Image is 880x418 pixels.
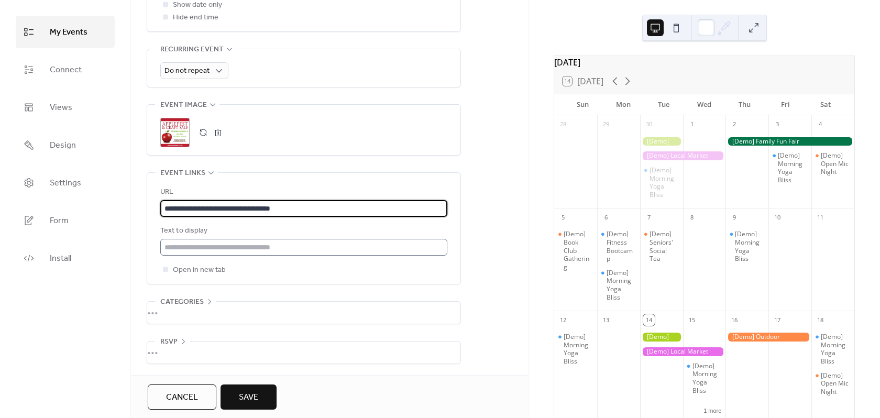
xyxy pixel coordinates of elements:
div: [Demo] Outdoor Adventure Day [725,333,811,342]
div: [Demo] Local Market [640,347,726,356]
span: Event links [160,167,205,180]
div: 10 [772,212,783,223]
div: [Demo] Seniors' Social Tea [650,230,679,262]
div: [Demo] Morning Yoga Bliss [725,230,768,262]
div: 1 [686,119,698,130]
span: RSVP [160,336,178,348]
div: 14 [643,314,655,326]
div: [Demo] Gardening Workshop [640,333,683,342]
a: Design [16,129,115,161]
a: Form [16,204,115,237]
div: [Demo] Morning Yoga Bliss [811,333,854,365]
div: Tue [644,94,684,115]
div: 13 [600,314,612,326]
div: [Demo] Morning Yoga Bliss [597,269,640,301]
a: Connect [16,53,115,86]
span: Cancel [166,391,198,404]
a: Settings [16,167,115,199]
div: [Demo] Book Club Gathering [554,230,597,271]
span: Recurring event [160,43,224,56]
div: [Demo] Morning Yoga Bliss [607,269,636,301]
button: Save [221,384,277,410]
span: Categories [160,296,204,309]
div: Sun [563,94,603,115]
div: Thu [724,94,765,115]
div: [DATE] [554,56,854,69]
div: 11 [815,212,826,223]
div: 18 [815,314,826,326]
div: Mon [603,94,643,115]
div: 2 [729,119,740,130]
span: Connect [50,62,82,79]
span: Save [239,391,258,404]
div: 8 [686,212,698,223]
div: 3 [772,119,783,130]
div: [Demo] Open Mic Night [811,151,854,176]
div: [Demo] Morning Yoga Bliss [683,362,726,394]
div: 16 [729,314,740,326]
div: [Demo] Gardening Workshop [640,137,683,146]
div: [Demo] Morning Yoga Bliss [821,333,850,365]
div: [Demo] Morning Yoga Bliss [640,166,683,199]
span: Settings [50,175,81,192]
span: Do not repeat [164,64,210,78]
div: 29 [600,119,612,130]
div: [Demo] Open Mic Night [811,371,854,396]
div: Wed [684,94,724,115]
div: [Demo] Morning Yoga Bliss [650,166,679,199]
div: 9 [729,212,740,223]
div: Text to display [160,225,445,237]
div: [Demo] Morning Yoga Bliss [564,333,593,365]
a: Install [16,242,115,274]
div: 5 [557,212,569,223]
div: [Demo] Fitness Bootcamp [597,230,640,262]
button: 1 more [699,405,725,414]
div: ••• [147,342,460,364]
div: [Demo] Seniors' Social Tea [640,230,683,262]
div: [Demo] Family Fun Fair [725,137,854,146]
div: ; [160,118,190,147]
div: [Demo] Morning Yoga Bliss [554,333,597,365]
div: 12 [557,314,569,326]
div: ••• [147,302,460,324]
div: 4 [815,119,826,130]
div: 28 [557,119,569,130]
div: 17 [772,314,783,326]
div: Fri [765,94,805,115]
div: [Demo] Book Club Gathering [564,230,593,271]
span: Hide end time [173,12,218,24]
span: Views [50,100,72,116]
div: URL [160,186,445,199]
div: 30 [643,119,655,130]
div: 7 [643,212,655,223]
span: Form [50,213,69,229]
div: [Demo] Local Market [640,151,726,160]
a: Views [16,91,115,124]
div: [Demo] Open Mic Night [821,151,850,176]
span: My Events [50,24,87,41]
a: My Events [16,16,115,48]
div: [Demo] Morning Yoga Bliss [768,151,811,184]
div: [Demo] Morning Yoga Bliss [778,151,807,184]
span: Design [50,137,76,154]
div: 6 [600,212,612,223]
span: Event image [160,99,207,112]
div: Sat [806,94,846,115]
span: Install [50,250,71,267]
button: Cancel [148,384,216,410]
div: [Demo] Morning Yoga Bliss [692,362,722,394]
div: [Demo] Fitness Bootcamp [607,230,636,262]
div: [Demo] Open Mic Night [821,371,850,396]
div: [Demo] Morning Yoga Bliss [735,230,764,262]
span: Open in new tab [173,264,226,277]
div: 15 [686,314,698,326]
